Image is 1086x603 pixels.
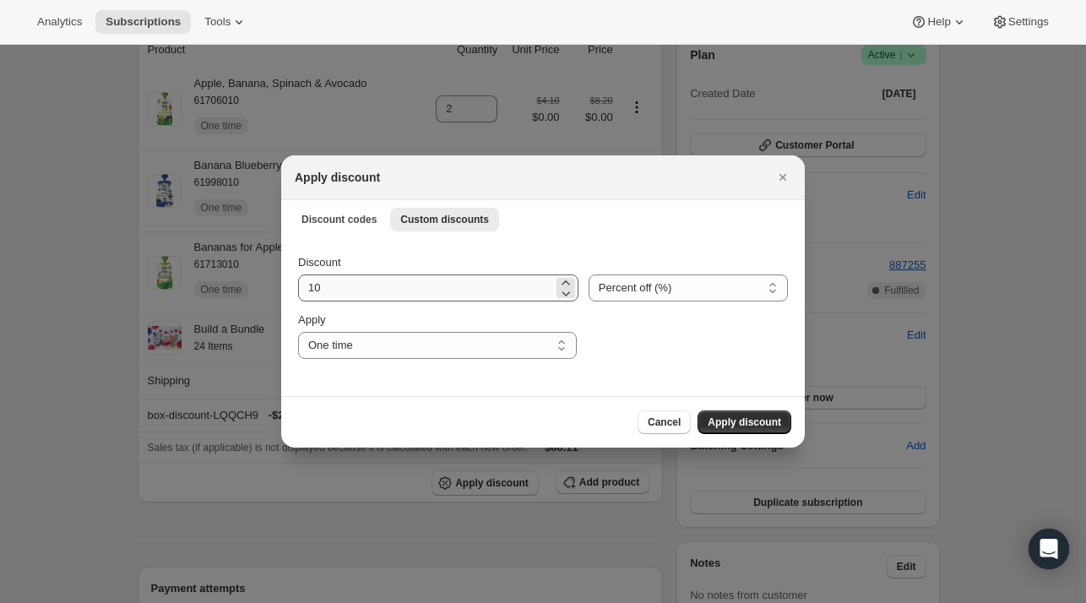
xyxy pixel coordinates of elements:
[648,416,681,429] span: Cancel
[194,10,258,34] button: Tools
[1029,529,1069,569] div: Open Intercom Messenger
[771,166,795,189] button: Close
[900,10,977,34] button: Help
[390,208,499,231] button: Custom discounts
[1008,15,1049,29] span: Settings
[281,237,805,396] div: Custom discounts
[95,10,191,34] button: Subscriptions
[204,15,231,29] span: Tools
[981,10,1059,34] button: Settings
[708,416,781,429] span: Apply discount
[927,15,950,29] span: Help
[106,15,181,29] span: Subscriptions
[27,10,92,34] button: Analytics
[301,213,377,226] span: Discount codes
[37,15,82,29] span: Analytics
[698,410,791,434] button: Apply discount
[400,213,489,226] span: Custom discounts
[638,410,691,434] button: Cancel
[295,169,380,186] h2: Apply discount
[298,313,326,326] span: Apply
[291,208,387,231] button: Discount codes
[298,256,341,269] span: Discount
